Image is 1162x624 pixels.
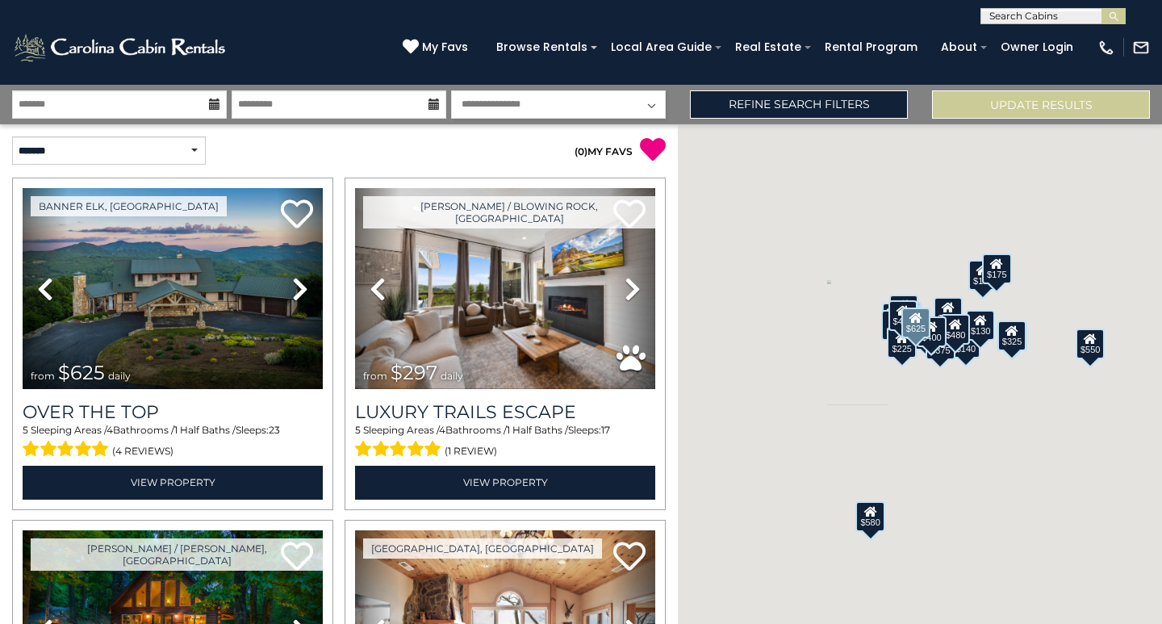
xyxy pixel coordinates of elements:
span: (4 reviews) [112,441,173,462]
div: $130 [966,310,995,341]
span: (1 review) [445,441,497,462]
span: 1 Half Baths / [174,424,236,436]
div: $425 [888,299,917,330]
span: daily [441,370,463,382]
a: (0)MY FAVS [575,145,633,157]
span: 5 [355,424,361,436]
div: $225 [887,328,916,358]
div: $550 [1076,328,1105,358]
span: 0 [578,145,584,157]
div: $325 [997,320,1026,351]
div: Sleeping Areas / Bathrooms / Sleeps: [355,423,655,462]
span: 1 Half Baths / [507,424,568,436]
img: White-1-2.png [12,31,230,64]
a: [GEOGRAPHIC_DATA], [GEOGRAPHIC_DATA] [363,538,602,559]
span: 23 [269,424,280,436]
div: $125 [889,294,918,325]
a: Browse Rentals [488,35,596,60]
img: mail-regular-white.png [1132,39,1150,57]
span: daily [108,370,131,382]
a: Banner Elk, [GEOGRAPHIC_DATA] [31,196,227,216]
span: 17 [601,424,610,436]
div: $580 [855,500,884,531]
img: thumbnail_167153549.jpeg [23,188,323,389]
a: Luxury Trails Escape [355,401,655,423]
a: Add to favorites [281,198,313,232]
div: Sleeping Areas / Bathrooms / Sleeps: [23,423,323,462]
div: $375 [926,329,955,359]
a: Real Estate [727,35,809,60]
a: View Property [355,466,655,499]
div: $230 [881,309,910,340]
a: About [933,35,985,60]
span: $297 [391,361,437,384]
span: 4 [107,424,113,436]
a: Rental Program [817,35,926,60]
a: Add to favorites [613,540,646,575]
div: $480 [941,313,970,344]
a: Owner Login [993,35,1081,60]
a: View Property [23,466,323,499]
span: My Favs [422,39,468,56]
div: $175 [968,260,997,291]
a: Local Area Guide [603,35,720,60]
div: $175 [982,253,1011,283]
span: from [363,370,387,382]
div: $400 [917,316,946,346]
span: $625 [58,361,105,384]
span: from [31,370,55,382]
button: Update Results [932,90,1150,119]
span: 4 [439,424,445,436]
a: [PERSON_NAME] / [PERSON_NAME], [GEOGRAPHIC_DATA] [31,538,323,571]
div: $140 [951,327,980,358]
span: 5 [23,424,28,436]
div: $625 [901,308,930,338]
span: ( ) [575,145,587,157]
img: phone-regular-white.png [1097,39,1115,57]
img: thumbnail_168695581.jpeg [355,188,655,389]
a: Over The Top [23,401,323,423]
a: My Favs [403,39,472,57]
a: Refine Search Filters [690,90,908,119]
div: $349 [934,297,963,328]
a: [PERSON_NAME] / Blowing Rock, [GEOGRAPHIC_DATA] [363,196,655,228]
